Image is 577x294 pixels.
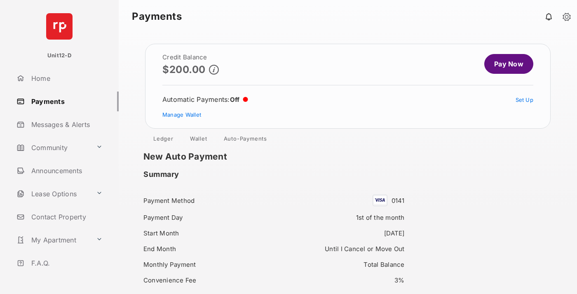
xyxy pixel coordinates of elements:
[230,96,240,103] span: Off
[325,245,404,253] span: Until I Cancel or Move Out
[143,243,269,254] div: End Month
[143,195,269,206] div: Payment Method
[143,170,179,179] h2: Summary
[392,197,405,205] span: 0141
[162,64,206,75] p: $200.00
[143,152,417,162] h1: New Auto Payment
[356,214,405,221] span: 1st of the month
[13,207,119,227] a: Contact Property
[384,229,405,237] span: [DATE]
[162,111,201,118] a: Manage Wallet
[13,253,119,273] a: F.A.Q.
[13,68,119,88] a: Home
[279,275,404,286] div: 3%
[47,52,71,60] p: Unit12-D
[13,184,93,204] a: Lease Options
[13,230,93,250] a: My Apartment
[13,138,93,158] a: Community
[143,275,269,286] div: Convenience Fee
[13,115,119,134] a: Messages & Alerts
[162,54,219,61] h2: Credit Balance
[143,259,269,270] div: Monthly Payment
[147,135,180,145] a: Ledger
[516,96,534,103] a: Set Up
[217,135,274,145] a: Auto-Payments
[46,13,73,40] img: svg+xml;base64,PHN2ZyB4bWxucz0iaHR0cDovL3d3dy53My5vcmcvMjAwMC9zdmciIHdpZHRoPSI2NCIgaGVpZ2h0PSI2NC...
[162,95,248,103] div: Automatic Payments :
[143,228,269,239] div: Start Month
[13,92,119,111] a: Payments
[143,212,269,223] div: Payment Day
[132,12,182,21] strong: Payments
[364,261,404,268] span: Total Balance
[183,135,214,145] a: Wallet
[13,161,119,181] a: Announcements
